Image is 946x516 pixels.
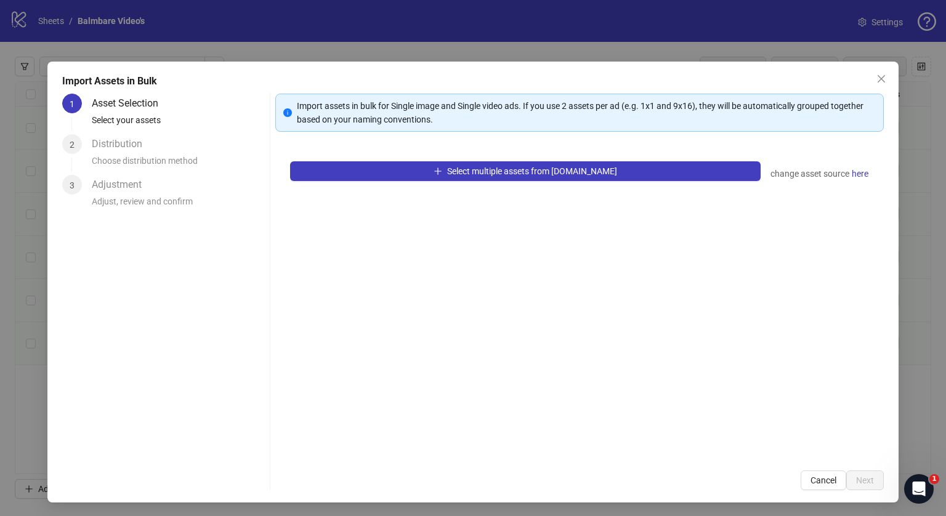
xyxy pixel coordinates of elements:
div: Import assets in bulk for Single image and Single video ads. If you use 2 assets per ad (e.g. 1x1... [297,99,876,126]
button: Cancel [801,470,846,490]
iframe: Intercom live chat [904,474,934,504]
span: info-circle [283,108,292,117]
div: Choose distribution method [92,154,265,175]
span: 2 [70,140,75,150]
span: Select multiple assets from [DOMAIN_NAME] [447,166,617,176]
span: here [852,167,868,180]
div: Asset Selection [92,94,168,113]
button: Close [871,69,891,89]
a: here [851,166,869,181]
span: close [876,74,886,84]
span: 3 [70,180,75,190]
span: 1 [929,474,939,484]
span: Cancel [811,475,836,485]
div: Adjustment [92,175,152,195]
button: Select multiple assets from [DOMAIN_NAME] [290,161,761,181]
div: Import Assets in Bulk [62,74,884,89]
div: change asset source [770,166,869,181]
span: plus [434,167,442,175]
div: Distribution [92,134,152,154]
div: Select your assets [92,113,265,134]
button: Next [846,470,884,490]
span: 1 [70,99,75,109]
div: Adjust, review and confirm [92,195,265,216]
